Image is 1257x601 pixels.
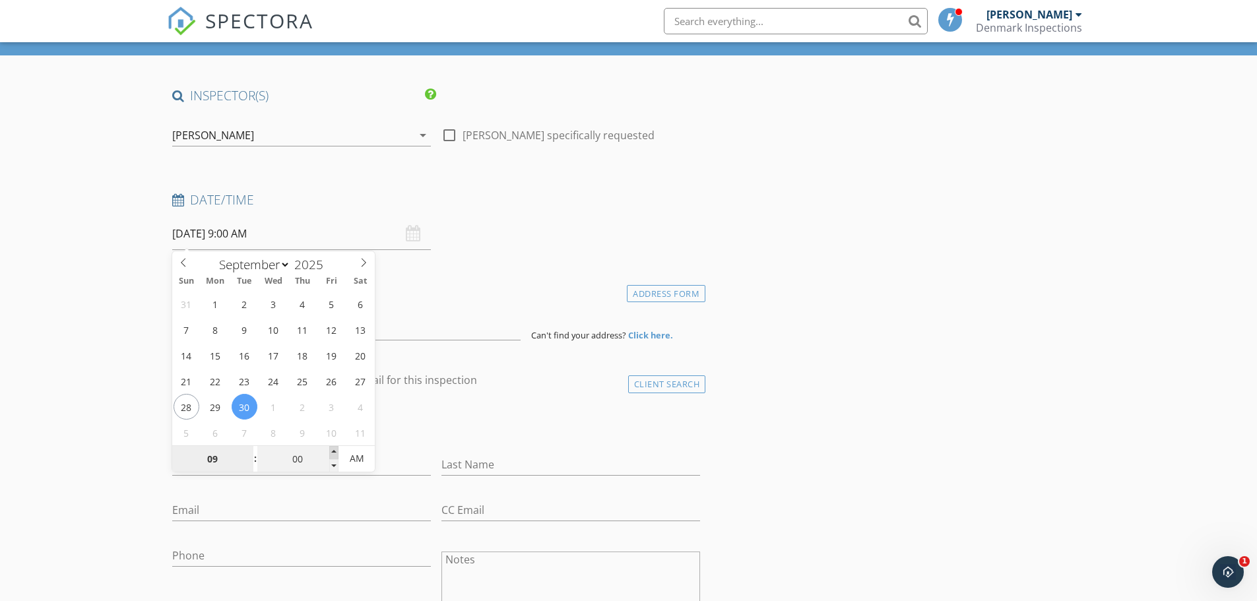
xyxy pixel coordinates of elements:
span: October 6, 2025 [203,420,228,445]
span: September 14, 2025 [174,342,199,368]
span: October 5, 2025 [174,420,199,445]
span: Tue [230,277,259,286]
span: October 8, 2025 [261,420,286,445]
span: September 26, 2025 [319,368,344,394]
h4: Date/Time [172,191,701,208]
strong: Click here. [628,329,673,341]
input: Year [290,256,334,273]
span: September 9, 2025 [232,317,257,342]
span: September 16, 2025 [232,342,257,368]
i: arrow_drop_down [415,127,431,143]
label: [PERSON_NAME] specifically requested [463,129,655,142]
span: Fri [317,277,346,286]
span: September 3, 2025 [261,291,286,317]
span: September 8, 2025 [203,317,228,342]
h4: Location [172,282,701,299]
a: SPECTORA [167,18,313,46]
span: October 11, 2025 [348,420,373,445]
span: September 6, 2025 [348,291,373,317]
span: : [253,445,257,472]
span: Sun [172,277,201,286]
span: September 1, 2025 [203,291,228,317]
span: Click to toggle [338,445,375,472]
span: September 5, 2025 [319,291,344,317]
span: September 28, 2025 [174,394,199,420]
iframe: Intercom live chat [1212,556,1244,588]
span: Mon [201,277,230,286]
span: August 31, 2025 [174,291,199,317]
span: October 7, 2025 [232,420,257,445]
span: September 12, 2025 [319,317,344,342]
img: The Best Home Inspection Software - Spectora [167,7,196,36]
span: September 21, 2025 [174,368,199,394]
span: Thu [288,277,317,286]
div: Client Search [628,375,706,393]
span: September 19, 2025 [319,342,344,368]
span: September 30, 2025 [232,394,257,420]
span: September 27, 2025 [348,368,373,394]
span: September 7, 2025 [174,317,199,342]
span: September 22, 2025 [203,368,228,394]
span: October 4, 2025 [348,394,373,420]
div: Denmark Inspections [976,21,1082,34]
span: Wed [259,277,288,286]
span: October 10, 2025 [319,420,344,445]
div: [PERSON_NAME] [172,129,254,141]
span: September 15, 2025 [203,342,228,368]
div: Address Form [627,285,705,303]
span: September 2, 2025 [232,291,257,317]
span: September 4, 2025 [290,291,315,317]
span: Sat [346,277,375,286]
span: September 25, 2025 [290,368,315,394]
h4: INSPECTOR(S) [172,87,436,104]
div: [PERSON_NAME] [986,8,1072,21]
span: September 11, 2025 [290,317,315,342]
span: SPECTORA [205,7,313,34]
span: October 9, 2025 [290,420,315,445]
span: September 18, 2025 [290,342,315,368]
span: September 20, 2025 [348,342,373,368]
span: October 1, 2025 [261,394,286,420]
input: Search everything... [664,8,928,34]
span: October 2, 2025 [290,394,315,420]
input: Select date [172,218,431,250]
span: October 3, 2025 [319,394,344,420]
span: 1 [1239,556,1250,567]
span: September 29, 2025 [203,394,228,420]
span: September 13, 2025 [348,317,373,342]
span: September 24, 2025 [261,368,286,394]
span: September 23, 2025 [232,368,257,394]
span: September 17, 2025 [261,342,286,368]
span: Can't find your address? [531,329,626,341]
label: Enable Client CC email for this inspection [274,373,477,387]
span: September 10, 2025 [261,317,286,342]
